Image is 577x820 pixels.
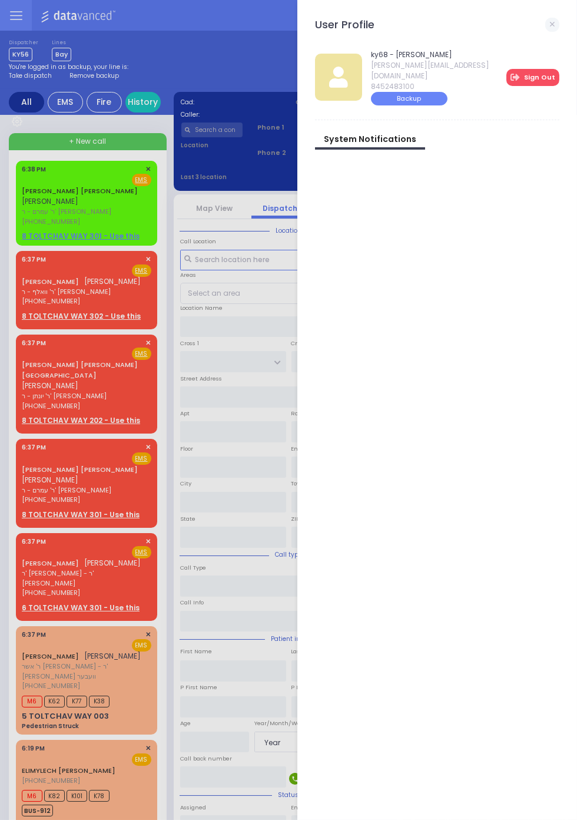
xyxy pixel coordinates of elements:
[371,92,447,105] div: Backup
[315,133,425,145] a: System Notifications
[371,60,505,81] span: [PERSON_NAME][EMAIL_ADDRESS][DOMAIN_NAME]
[506,69,559,87] a: Sign Out
[371,49,505,60] span: ky68 - [PERSON_NAME]
[371,49,505,92] a: ky68 - [PERSON_NAME] [PERSON_NAME][EMAIL_ADDRESS][DOMAIN_NAME] 8452483100
[315,18,374,31] h3: User Profile
[371,81,505,92] span: 8452483100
